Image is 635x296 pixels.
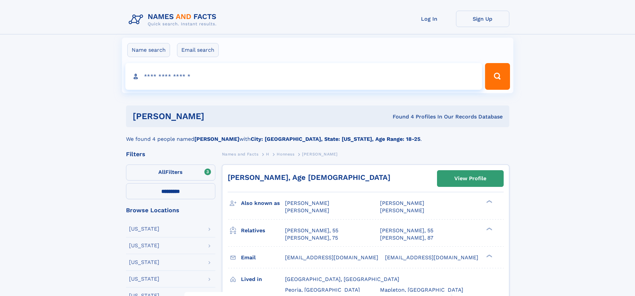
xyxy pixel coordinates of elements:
[380,207,424,214] span: [PERSON_NAME]
[129,276,159,282] div: [US_STATE]
[126,165,215,181] label: Filters
[285,276,399,282] span: [GEOGRAPHIC_DATA], [GEOGRAPHIC_DATA]
[126,207,215,213] div: Browse Locations
[129,260,159,265] div: [US_STATE]
[266,150,269,158] a: H
[251,136,420,142] b: City: [GEOGRAPHIC_DATA], State: [US_STATE], Age Range: 18-25
[456,11,509,27] a: Sign Up
[380,200,424,206] span: [PERSON_NAME]
[285,227,338,234] a: [PERSON_NAME], 55
[194,136,239,142] b: [PERSON_NAME]
[241,225,285,236] h3: Relatives
[126,127,509,143] div: We found 4 people named with .
[485,227,493,231] div: ❯
[129,226,159,232] div: [US_STATE]
[125,63,482,90] input: search input
[380,287,463,293] span: Mapleton, [GEOGRAPHIC_DATA]
[266,152,269,157] span: H
[385,254,478,261] span: [EMAIL_ADDRESS][DOMAIN_NAME]
[302,152,338,157] span: [PERSON_NAME]
[285,207,329,214] span: [PERSON_NAME]
[485,254,493,258] div: ❯
[222,150,259,158] a: Names and Facts
[380,234,433,242] a: [PERSON_NAME], 87
[277,150,294,158] a: Honness
[177,43,219,57] label: Email search
[126,151,215,157] div: Filters
[454,171,486,186] div: View Profile
[285,234,338,242] a: [PERSON_NAME], 75
[241,274,285,285] h3: Lived in
[285,287,360,293] span: Peoria, [GEOGRAPHIC_DATA]
[285,200,329,206] span: [PERSON_NAME]
[126,11,222,29] img: Logo Names and Facts
[241,198,285,209] h3: Also known as
[228,173,390,182] a: [PERSON_NAME], Age [DEMOGRAPHIC_DATA]
[129,243,159,248] div: [US_STATE]
[485,200,493,204] div: ❯
[403,11,456,27] a: Log In
[158,169,165,175] span: All
[127,43,170,57] label: Name search
[380,227,433,234] a: [PERSON_NAME], 55
[437,171,503,187] a: View Profile
[485,63,510,90] button: Search Button
[285,254,378,261] span: [EMAIL_ADDRESS][DOMAIN_NAME]
[133,112,299,120] h1: [PERSON_NAME]
[277,152,294,157] span: Honness
[298,113,503,120] div: Found 4 Profiles In Our Records Database
[241,252,285,263] h3: Email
